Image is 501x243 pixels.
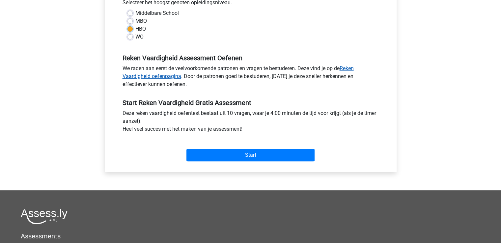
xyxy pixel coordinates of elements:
[123,54,379,62] h5: Reken Vaardigheid Assessment Oefenen
[21,232,480,240] h5: Assessments
[118,109,384,136] div: Deze reken vaardigheid oefentest bestaat uit 10 vragen, waar je 4:00 minuten de tijd voor krijgt ...
[135,9,179,17] label: Middelbare School
[123,99,379,107] h5: Start Reken Vaardigheid Gratis Assessment
[135,33,144,41] label: WO
[186,149,315,161] input: Start
[135,17,147,25] label: MBO
[135,25,146,33] label: HBO
[21,209,68,224] img: Assessly logo
[118,65,384,91] div: We raden aan eerst de veelvoorkomende patronen en vragen te bestuderen. Deze vind je op de . Door...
